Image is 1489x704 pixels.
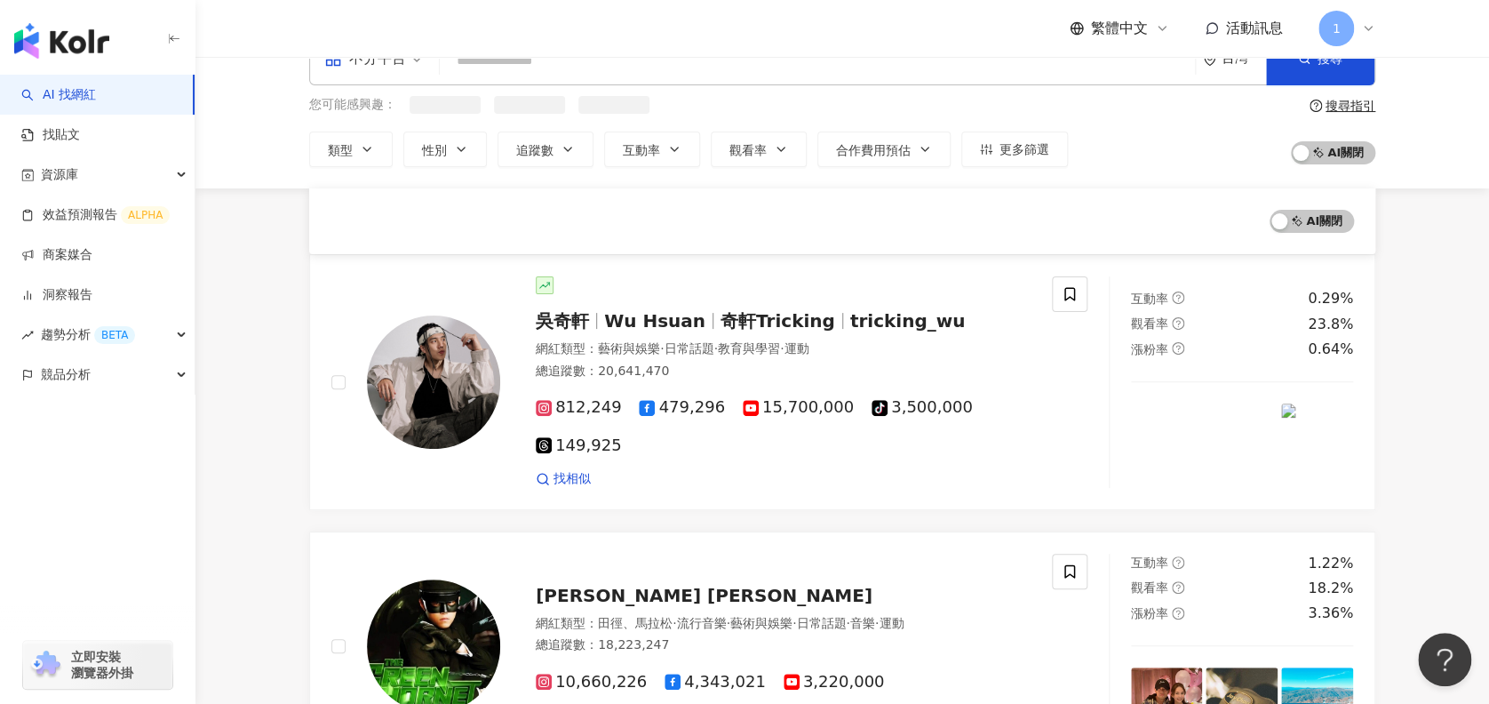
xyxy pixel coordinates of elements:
[536,470,591,488] a: 找相似
[536,636,1031,654] div: 總追蹤數 ： 18,223,247
[664,341,713,356] span: 日常話題
[623,143,660,157] span: 互動率
[309,254,1375,510] a: KOL Avatar吳奇軒Wu Hsuan奇軒Trickingtricking_wu網紅類型：藝術與娛樂·日常話題·教育與學習·運動總追蹤數：20,641,470812,249479,29615...
[1131,342,1168,356] span: 漲粉率
[21,206,170,224] a: 效益預測報告ALPHA
[1131,606,1168,620] span: 漲粉率
[784,673,885,692] span: 3,220,000
[780,341,784,356] span: ·
[536,310,589,332] span: 吳奇軒
[639,398,724,417] span: 479,296
[1308,315,1353,334] div: 23.8%
[792,616,796,630] span: ·
[536,615,1031,633] div: 網紅類型 ：
[1310,100,1322,112] span: question-circle
[536,363,1031,380] div: 總追蹤數 ： 20,641,470
[23,641,172,689] a: chrome extension立即安裝 瀏覽器外掛
[713,341,717,356] span: ·
[598,616,673,630] span: 田徑、馬拉松
[1172,317,1184,330] span: question-circle
[817,132,951,167] button: 合作費用預估
[721,310,835,332] span: 奇軒Tricking
[1172,556,1184,569] span: question-circle
[1131,580,1168,595] span: 觀看率
[1308,579,1353,598] div: 18.2%
[1281,404,1353,476] img: post-image
[879,616,904,630] span: 運動
[1308,340,1353,359] div: 0.64%
[961,132,1068,167] button: 更多篩選
[1206,404,1278,476] img: post-image
[1418,633,1471,686] iframe: Help Scout Beacon - Open
[1131,316,1168,331] span: 觀看率
[536,398,621,417] span: 812,249
[784,341,808,356] span: 運動
[1308,604,1353,623] div: 3.36%
[21,329,34,341] span: rise
[846,616,849,630] span: ·
[94,326,135,344] div: BETA
[1172,581,1184,594] span: question-circle
[1333,19,1341,38] span: 1
[28,651,63,679] img: chrome extension
[872,398,973,417] span: 3,500,000
[836,143,911,157] span: 合作費用預估
[71,649,133,681] span: 立即安裝 瀏覽器外掛
[1308,289,1353,308] div: 0.29%
[711,132,807,167] button: 觀看率
[328,143,353,157] span: 類型
[367,316,500,449] img: KOL Avatar
[1318,52,1342,66] span: 搜尋
[41,155,78,195] span: 資源庫
[41,355,91,395] span: 競品分析
[1131,292,1168,306] span: 互動率
[660,341,664,356] span: ·
[309,132,393,167] button: 類型
[1172,607,1184,620] span: question-circle
[604,132,700,167] button: 互動率
[309,96,396,114] span: 您可能感興趣：
[726,616,729,630] span: ·
[850,310,966,332] span: tricking_wu
[730,616,792,630] span: 藝術與娛樂
[536,340,1031,358] div: 網紅類型 ：
[850,616,875,630] span: 音樂
[21,86,96,104] a: searchAI 找網紅
[516,143,553,157] span: 追蹤數
[536,436,621,455] span: 149,925
[536,673,647,692] span: 10,660,226
[14,23,109,59] img: logo
[324,50,342,68] span: appstore
[673,616,676,630] span: ·
[1091,19,1148,38] span: 繁體中文
[676,616,726,630] span: 流行音樂
[875,616,879,630] span: ·
[1326,99,1375,113] div: 搜尋指引
[1226,20,1283,36] span: 活動訊息
[1308,554,1353,573] div: 1.22%
[743,398,854,417] span: 15,700,000
[498,132,593,167] button: 追蹤數
[718,341,780,356] span: 教育與學習
[1172,342,1184,355] span: question-circle
[1203,52,1216,66] span: environment
[41,315,135,355] span: 趨勢分析
[1131,404,1203,476] img: post-image
[1131,556,1168,570] span: 互動率
[21,286,92,304] a: 洞察報告
[665,673,766,692] span: 4,343,021
[422,143,447,157] span: 性別
[729,143,767,157] span: 觀看率
[324,44,406,73] div: 不分平台
[403,132,487,167] button: 性別
[598,341,660,356] span: 藝術與娛樂
[21,246,92,264] a: 商案媒合
[21,126,80,144] a: 找貼文
[1172,292,1184,304] span: question-circle
[999,142,1049,156] span: 更多篩選
[604,310,705,332] span: Wu Hsuan
[553,470,591,488] span: 找相似
[1266,32,1374,85] button: 搜尋
[536,585,872,606] span: [PERSON_NAME] [PERSON_NAME]
[1222,51,1266,66] div: 台灣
